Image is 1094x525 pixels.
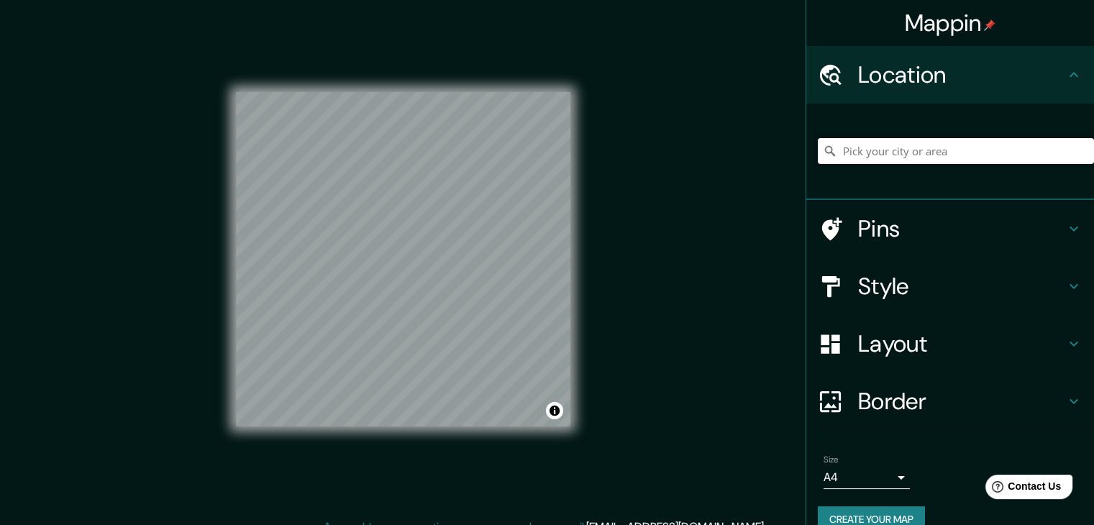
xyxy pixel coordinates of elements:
[858,60,1065,89] h4: Location
[806,315,1094,373] div: Layout
[984,19,995,31] img: pin-icon.png
[806,373,1094,430] div: Border
[818,138,1094,164] input: Pick your city or area
[546,402,563,419] button: Toggle attribution
[858,329,1065,358] h4: Layout
[966,469,1078,509] iframe: Help widget launcher
[858,387,1065,416] h4: Border
[824,454,839,466] label: Size
[236,92,570,426] canvas: Map
[858,272,1065,301] h4: Style
[806,257,1094,315] div: Style
[905,9,996,37] h4: Mappin
[858,214,1065,243] h4: Pins
[824,466,910,489] div: A4
[806,46,1094,104] div: Location
[806,200,1094,257] div: Pins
